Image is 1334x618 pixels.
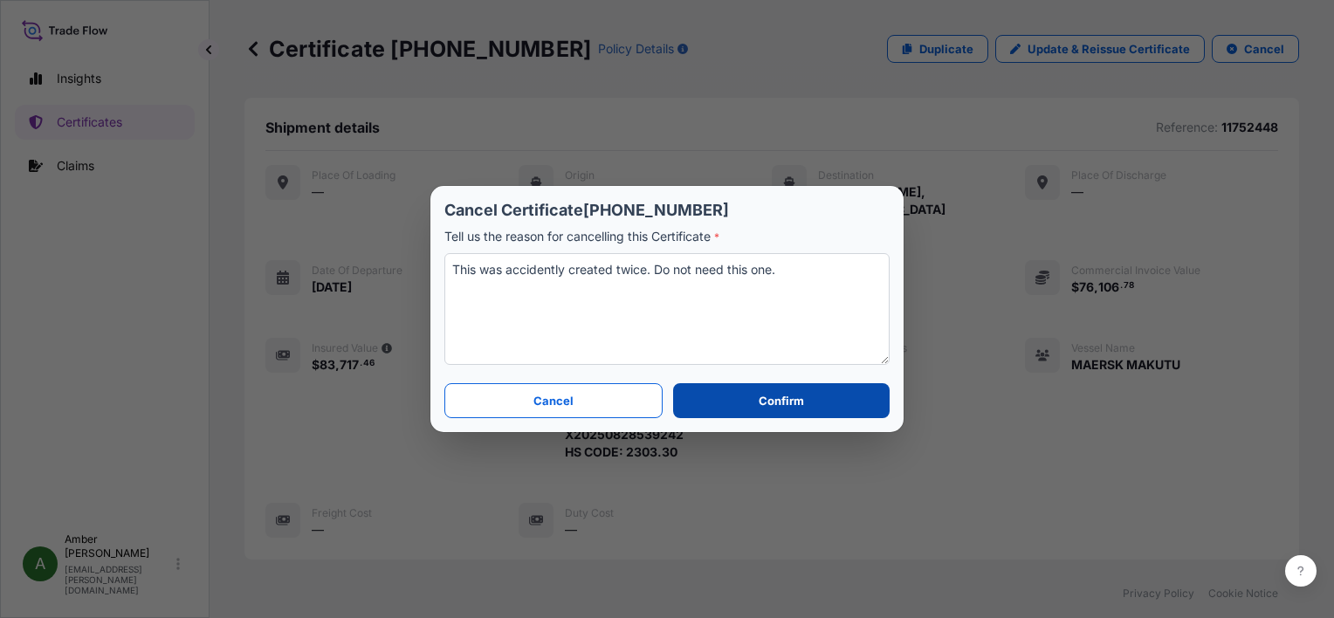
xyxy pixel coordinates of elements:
[444,228,890,246] p: Tell us the reason for cancelling this Certificate
[533,392,574,409] p: Cancel
[444,253,890,365] textarea: This was accidently created twice. Do not need this one.
[444,200,890,221] p: Cancel Certificate [PHONE_NUMBER]
[759,392,804,409] p: Confirm
[673,383,890,418] button: Confirm
[444,383,663,418] button: Cancel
